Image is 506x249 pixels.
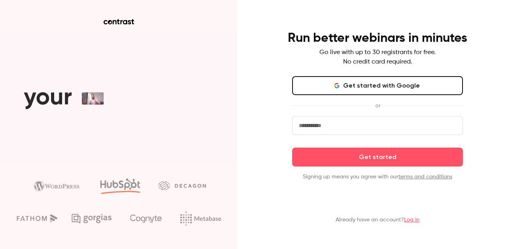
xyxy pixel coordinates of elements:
[398,174,452,180] a: terms and conditions
[371,101,384,110] span: or
[292,173,463,181] p: Signing up means you agree with our
[292,76,463,95] button: Get started with Google
[319,48,436,67] p: Go live with up to 30 registrants for free. No credit card required.
[404,217,419,223] a: Log in
[336,216,419,224] p: Already have an account?
[292,148,463,167] button: Get started
[288,30,467,46] h4: Run better webinars in minutes
[159,181,206,190] img: decagon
